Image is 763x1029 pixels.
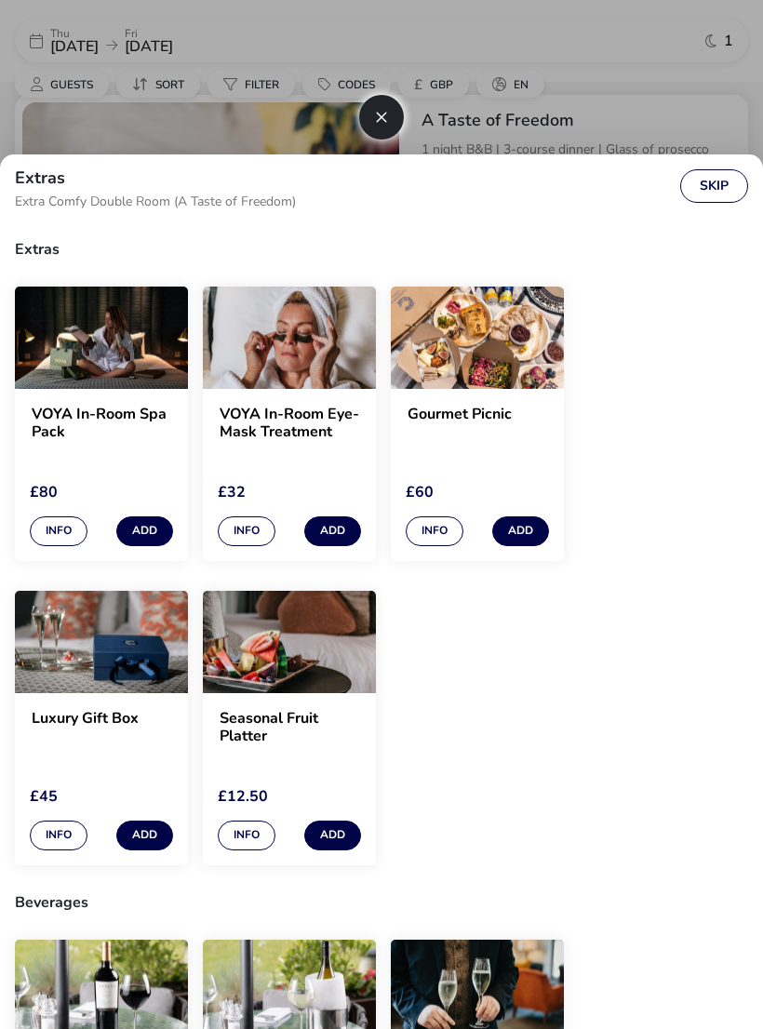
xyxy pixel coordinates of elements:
[408,406,547,441] h2: Gourmet Picnic
[116,516,173,546] button: Add
[30,482,58,502] span: £80
[30,821,87,850] button: Info
[218,516,275,546] button: Info
[492,516,549,546] button: Add
[15,195,296,208] span: Extra Comfy Double Room (A Taste of Freedom)
[15,880,748,925] h3: Beverages
[32,710,171,745] h2: Luxury Gift Box
[406,516,463,546] button: Info
[15,227,748,272] h3: Extras
[15,169,65,186] h2: Extras
[218,786,268,807] span: £12.50
[406,482,434,502] span: £60
[30,516,87,546] button: Info
[220,406,359,441] h2: VOYA In-Room Eye-Mask Treatment
[218,821,275,850] button: Info
[32,406,171,441] h2: VOYA In-Room Spa Pack
[30,786,58,807] span: £45
[220,710,359,745] h2: Seasonal Fruit Platter
[304,821,361,850] button: Add
[116,821,173,850] button: Add
[680,169,748,203] button: Skip
[218,482,246,502] span: £32
[304,516,361,546] button: Add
